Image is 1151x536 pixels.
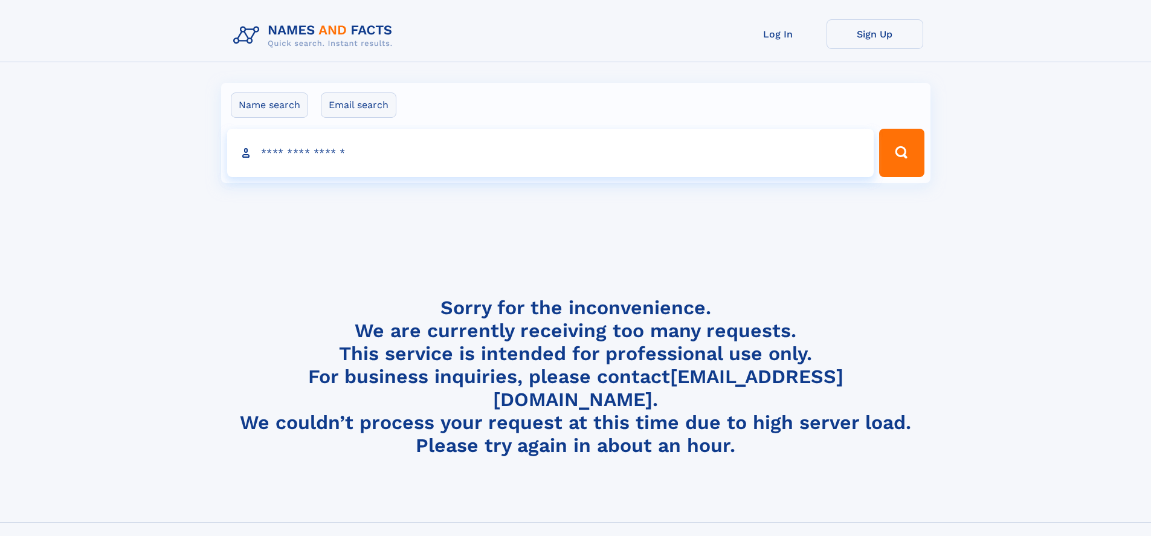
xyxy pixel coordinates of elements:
[231,92,308,118] label: Name search
[827,19,923,49] a: Sign Up
[228,296,923,457] h4: Sorry for the inconvenience. We are currently receiving too many requests. This service is intend...
[228,19,402,52] img: Logo Names and Facts
[227,129,874,177] input: search input
[321,92,396,118] label: Email search
[730,19,827,49] a: Log In
[493,365,843,411] a: [EMAIL_ADDRESS][DOMAIN_NAME]
[879,129,924,177] button: Search Button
